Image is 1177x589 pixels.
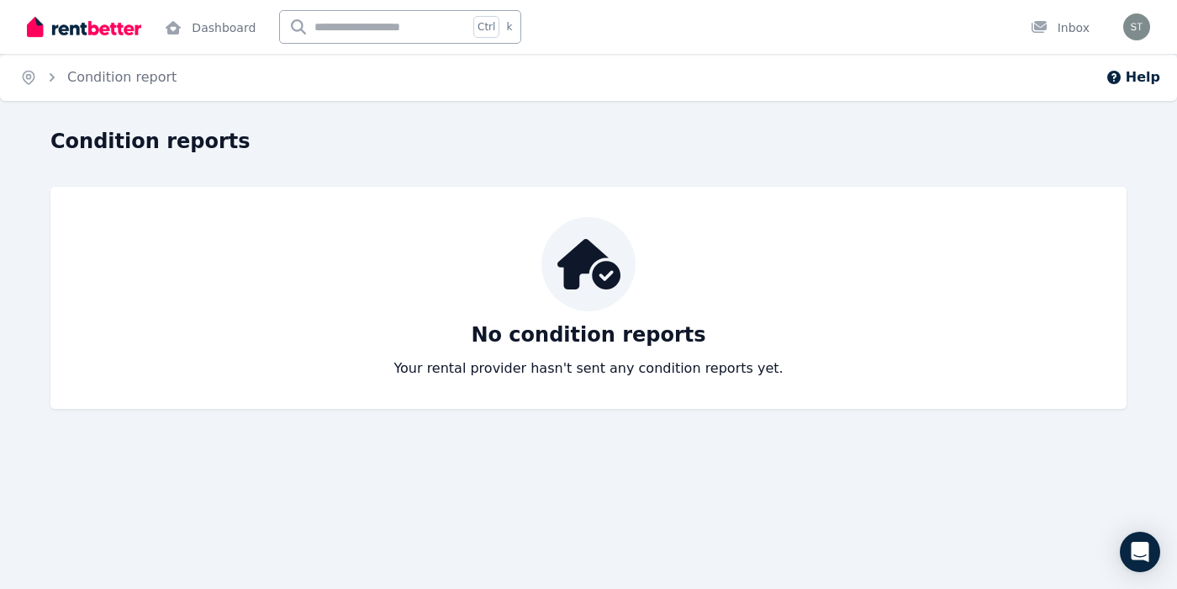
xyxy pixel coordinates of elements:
[27,14,141,40] img: RentBetter
[393,358,783,379] p: Your rental provider hasn't sent any condition reports yet.
[1123,13,1150,40] img: stopstart@tutanota.com
[1120,532,1160,572] div: Open Intercom Messenger
[471,321,705,348] p: No condition reports
[473,16,499,38] span: Ctrl
[50,128,251,155] h1: Condition reports
[67,69,177,85] a: Condition report
[1031,19,1090,36] div: Inbox
[1106,67,1160,88] button: Help
[506,20,512,34] span: k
